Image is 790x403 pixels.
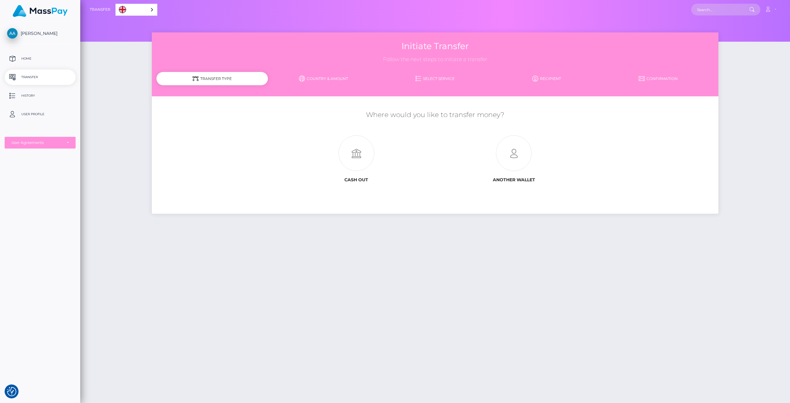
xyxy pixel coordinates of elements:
[116,4,157,15] a: English
[115,4,157,16] aside: Language selected: English
[7,54,73,63] p: Home
[7,110,73,119] p: User Profile
[691,4,749,15] input: Search...
[282,177,430,183] h6: Cash out
[5,107,76,122] a: User Profile
[379,73,491,84] a: Select Service
[156,56,714,63] h3: Follow the next steps to initiate a transfer
[5,51,76,66] a: Home
[7,91,73,100] p: History
[5,88,76,103] a: History
[440,177,588,183] h6: Another wallet
[90,3,110,16] a: Transfer
[5,137,76,149] button: User Agreements
[602,73,714,84] a: Confirmation
[156,110,714,120] h5: Where would you like to transfer money?
[11,140,62,145] div: User Agreements
[5,31,76,36] span: [PERSON_NAME]
[115,4,157,16] div: Language
[156,72,268,85] div: Transfer Type
[156,40,714,52] h3: Initiate Transfer
[5,69,76,85] a: Transfer
[7,387,16,396] button: Consent Preferences
[7,73,73,82] p: Transfer
[7,387,16,396] img: Revisit consent button
[13,5,68,17] img: MassPay
[268,73,379,84] a: Country & Amount
[491,73,602,84] a: Recipient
